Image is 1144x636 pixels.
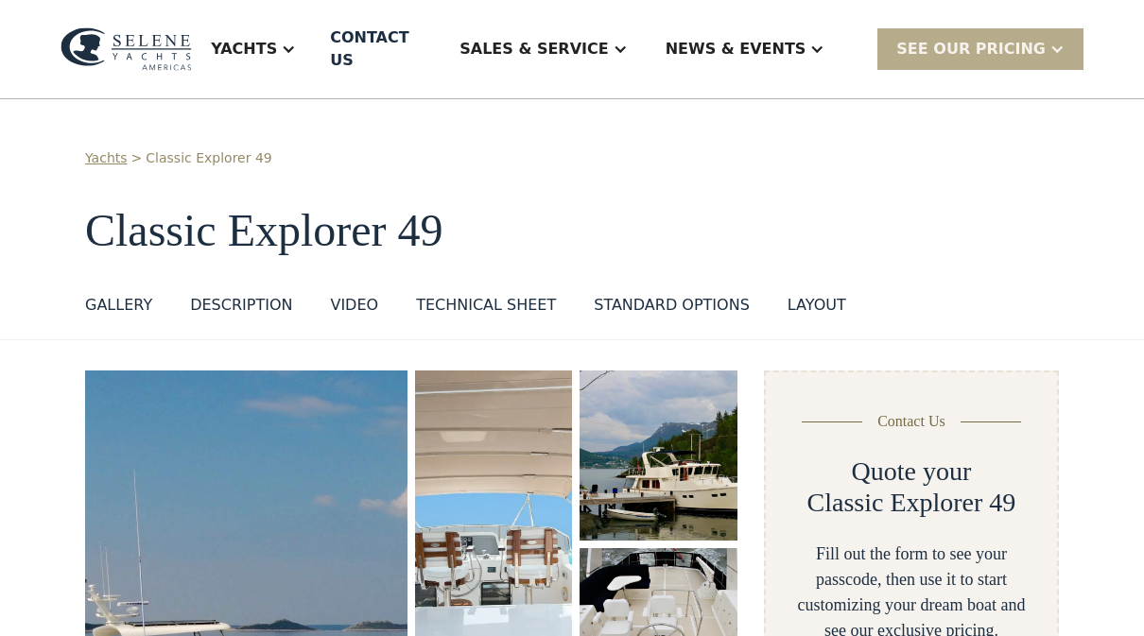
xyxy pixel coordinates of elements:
div: Yachts [192,11,315,87]
div: SEE Our Pricing [896,38,1046,60]
a: standard options [594,294,750,324]
img: logo [61,27,192,70]
a: GALLERY [85,294,152,324]
div: Sales & Service [441,11,646,87]
div: GALLERY [85,294,152,317]
div: News & EVENTS [647,11,844,87]
div: DESCRIPTION [190,294,292,317]
div: VIDEO [330,294,378,317]
img: 50 foot motor yacht [580,370,737,541]
div: > [131,148,143,168]
h2: Classic Explorer 49 [807,487,1016,519]
div: standard options [594,294,750,317]
a: VIDEO [330,294,378,324]
h2: Quote your [852,456,972,488]
a: DESCRIPTION [190,294,292,324]
div: Yachts [211,38,277,60]
div: Contact Us [877,410,945,433]
div: News & EVENTS [666,38,806,60]
h1: Classic Explorer 49 [85,206,1059,256]
a: layout [788,294,846,324]
a: Yachts [85,148,128,168]
div: Technical sheet [416,294,556,317]
div: layout [788,294,846,317]
div: Sales & Service [459,38,608,60]
div: SEE Our Pricing [877,28,1083,69]
a: Classic Explorer 49 [146,148,271,168]
a: Technical sheet [416,294,556,324]
a: open lightbox [580,370,737,541]
div: Contact US [330,26,425,72]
